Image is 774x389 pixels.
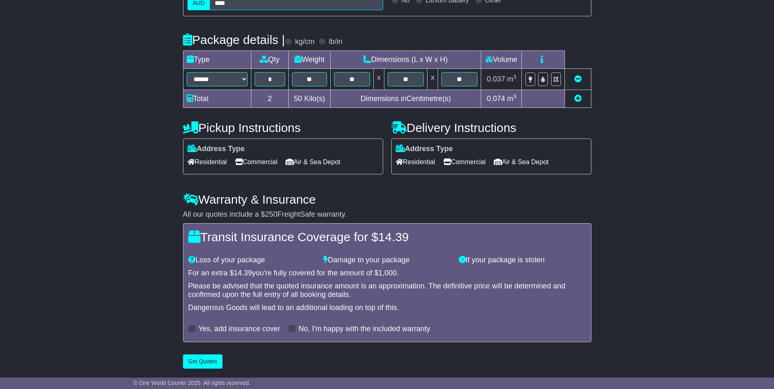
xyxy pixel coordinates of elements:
[299,325,430,334] label: No, I'm happy with the included warranty
[234,269,252,277] span: 14.39
[198,325,280,334] label: Yes, add insurance cover
[574,75,582,83] a: Remove this item
[188,282,586,299] div: Please be advised that the quoted insurance amount is an approximation. The definitive price will...
[183,90,251,108] td: Total
[265,210,277,218] span: 250
[286,156,340,168] span: Air & Sea Depot
[133,380,251,386] span: © One World Courier 2025. All rights reserved.
[188,230,586,244] h4: Transit Insurance Coverage for $
[183,121,383,134] h4: Pickup Instructions
[427,69,438,90] td: x
[443,156,486,168] span: Commercial
[251,51,289,69] td: Qty
[329,37,342,46] label: lb/in
[183,33,285,46] h4: Package details |
[507,75,517,83] span: m
[396,156,435,168] span: Residential
[188,303,586,312] div: Dangerous Goods will lead to an additional loading on top of this.
[188,145,245,154] label: Address Type
[513,74,517,80] sup: 3
[183,354,223,369] button: Get Quotes
[183,51,251,69] td: Type
[235,156,277,168] span: Commercial
[391,121,591,134] h4: Delivery Instructions
[373,69,384,90] td: x
[455,256,590,265] div: If your package is stolen
[378,230,409,244] span: 14.39
[330,51,481,69] td: Dimensions (L x W x H)
[378,269,397,277] span: 1,000
[183,193,591,206] h4: Warranty & Insurance
[289,51,331,69] td: Weight
[289,90,331,108] td: Kilo(s)
[319,256,455,265] div: Damage to your package
[184,256,320,265] div: Loss of your package
[513,93,517,99] sup: 3
[574,95,582,103] a: Add new item
[188,156,227,168] span: Residential
[183,210,591,219] div: All our quotes include a $ FreightSafe warranty.
[507,95,517,103] span: m
[295,37,314,46] label: kg/cm
[188,269,586,278] div: For an extra $ you're fully covered for the amount of $ .
[396,145,453,154] label: Address Type
[330,90,481,108] td: Dimensions in Centimetre(s)
[294,95,302,103] span: 50
[251,90,289,108] td: 2
[487,95,505,103] span: 0.074
[487,75,505,83] span: 0.037
[481,51,522,69] td: Volume
[494,156,549,168] span: Air & Sea Depot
